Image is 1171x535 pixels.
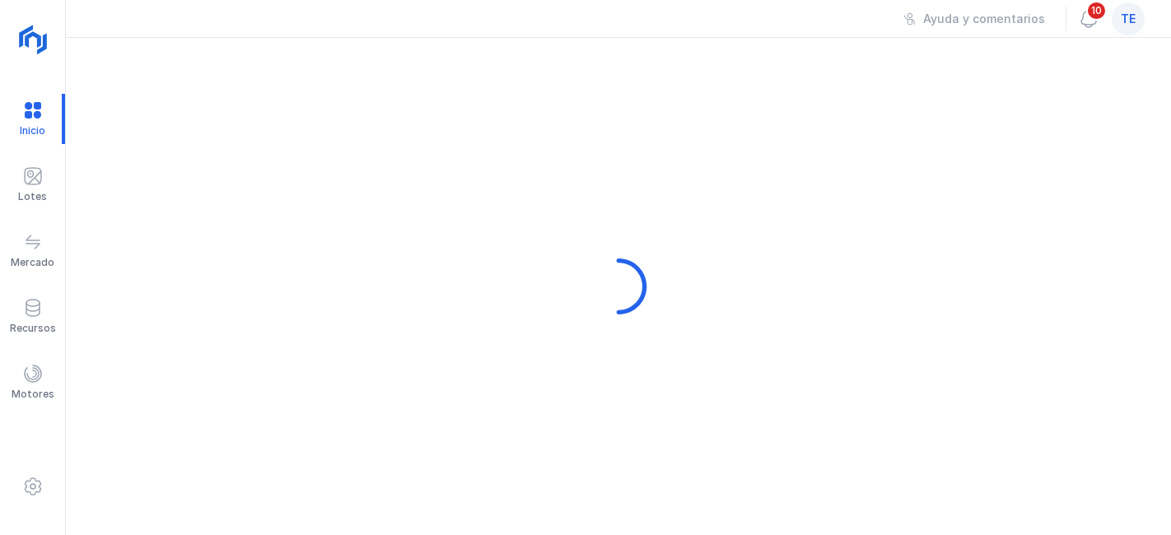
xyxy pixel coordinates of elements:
[923,11,1045,27] div: Ayuda y comentarios
[1121,11,1136,27] span: te
[893,5,1056,33] button: Ayuda y comentarios
[10,322,56,335] div: Recursos
[18,190,47,203] div: Lotes
[1086,1,1107,21] span: 10
[12,19,54,60] img: logoRight.svg
[11,256,54,269] div: Mercado
[12,388,54,401] div: Motores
